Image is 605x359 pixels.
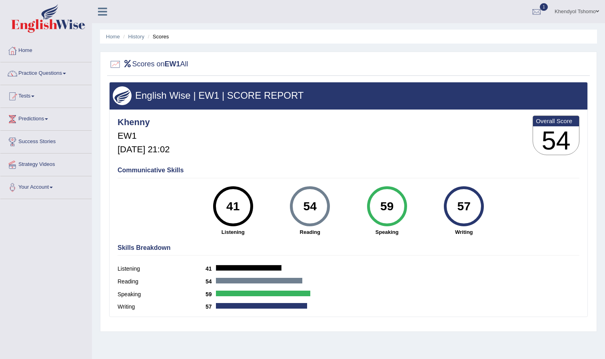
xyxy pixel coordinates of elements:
[113,90,584,101] h3: English Wise | EW1 | SCORE REPORT
[199,228,268,236] strong: Listening
[118,277,206,286] label: Reading
[146,33,169,40] li: Scores
[372,189,401,223] div: 59
[0,85,92,105] a: Tests
[206,303,216,310] b: 57
[0,131,92,151] a: Success Stories
[540,3,548,11] span: 1
[276,228,345,236] strong: Reading
[218,189,248,223] div: 41
[118,145,170,154] h5: [DATE] 21:02
[0,40,92,60] a: Home
[206,278,216,285] b: 54
[206,265,216,272] b: 41
[128,34,144,40] a: History
[118,131,170,141] h5: EW1
[0,154,92,174] a: Strategy Videos
[449,189,479,223] div: 57
[118,265,206,273] label: Listening
[113,86,132,105] img: wings.png
[118,303,206,311] label: Writing
[533,126,579,155] h3: 54
[118,290,206,299] label: Speaking
[118,118,170,127] h4: Khenny
[0,62,92,82] a: Practice Questions
[0,108,92,128] a: Predictions
[165,60,180,68] b: EW1
[0,176,92,196] a: Your Account
[106,34,120,40] a: Home
[118,244,579,251] h4: Skills Breakdown
[206,291,216,297] b: 59
[296,189,325,223] div: 54
[109,58,188,70] h2: Scores on All
[536,118,576,124] b: Overall Score
[353,228,422,236] strong: Speaking
[429,228,499,236] strong: Writing
[118,167,579,174] h4: Communicative Skills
